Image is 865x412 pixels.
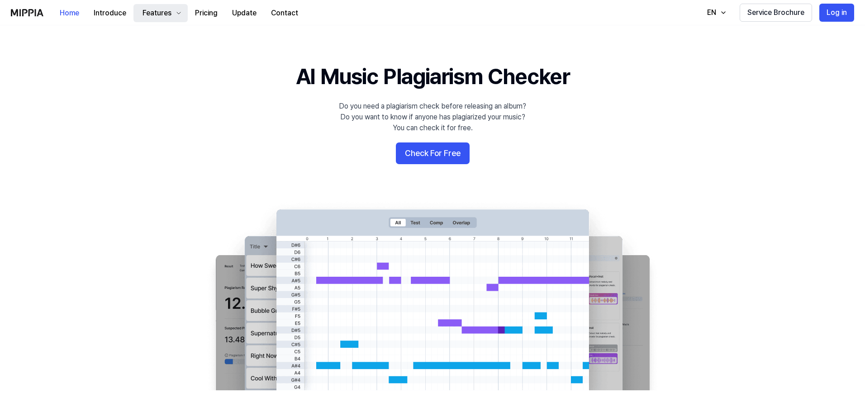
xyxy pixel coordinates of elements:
[740,4,812,22] button: Service Brochure
[819,4,854,22] button: Log in
[188,4,225,22] button: Pricing
[52,0,86,25] a: Home
[197,200,668,390] img: main Image
[339,101,526,133] div: Do you need a plagiarism check before releasing an album? Do you want to know if anyone has plagi...
[86,4,133,22] button: Introduce
[141,8,173,19] div: Features
[698,4,732,22] button: EN
[705,7,718,18] div: EN
[133,4,188,22] button: Features
[264,4,305,22] button: Contact
[52,4,86,22] button: Home
[225,4,264,22] button: Update
[296,62,570,92] h1: AI Music Plagiarism Checker
[11,9,43,16] img: logo
[225,0,264,25] a: Update
[396,142,470,164] button: Check For Free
